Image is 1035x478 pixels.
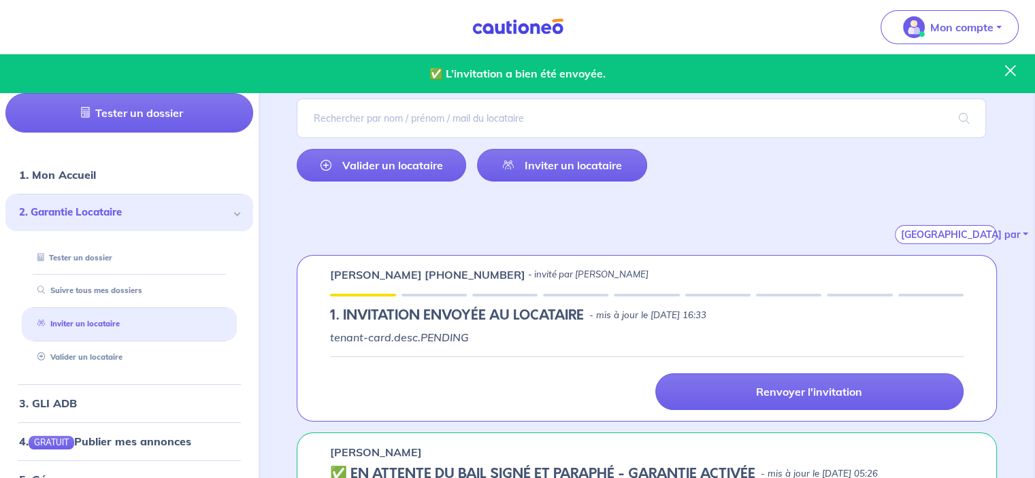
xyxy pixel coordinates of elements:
[756,385,862,398] p: Renvoyer l'invitation
[19,396,77,410] a: 3. GLI ADB
[942,99,986,137] span: search
[5,161,253,188] div: 1. Mon Accueil
[528,268,648,281] p: - invité par [PERSON_NAME]
[5,194,253,231] div: 2. Garantie Locataire
[32,253,112,262] a: Tester un dossier
[22,280,237,303] div: Suivre tous mes dossiers
[22,313,237,336] div: Inviter un locataire
[655,373,964,410] a: Renvoyer l'invitation
[467,18,569,35] img: Cautioneo
[22,346,237,369] div: Valider un locataire
[32,352,122,362] a: Valider un locataire
[19,168,96,182] a: 1. Mon Accueil
[895,225,997,244] button: [GEOGRAPHIC_DATA] par
[22,247,237,269] div: Tester un dossier
[330,267,525,283] p: [PERSON_NAME] [PHONE_NUMBER]
[881,10,1019,44] button: illu_account_valid_menu.svgMon compte
[19,434,191,448] a: 4.GRATUITPublier mes annonces
[32,320,120,329] a: Inviter un locataire
[903,16,925,38] img: illu_account_valid_menu.svg
[589,309,706,322] p: - mis à jour le [DATE] 16:33
[5,428,253,455] div: 4.GRATUITPublier mes annonces
[32,286,142,296] a: Suivre tous mes dossiers
[477,149,646,182] a: Inviter un locataire
[19,205,229,220] span: 2. Garantie Locataire
[330,307,964,324] div: state: PENDING, Context:
[297,99,986,138] input: Rechercher par nom / prénom / mail du locataire
[297,149,466,182] a: Valider un locataire
[330,329,964,345] p: tenant-card.desc.PENDING
[930,19,993,35] p: Mon compte
[330,307,584,324] h5: 1.︎ INVITATION ENVOYÉE AU LOCATAIRE
[5,93,253,133] a: Tester un dossier
[5,390,253,417] div: 3. GLI ADB
[330,444,422,460] p: [PERSON_NAME]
